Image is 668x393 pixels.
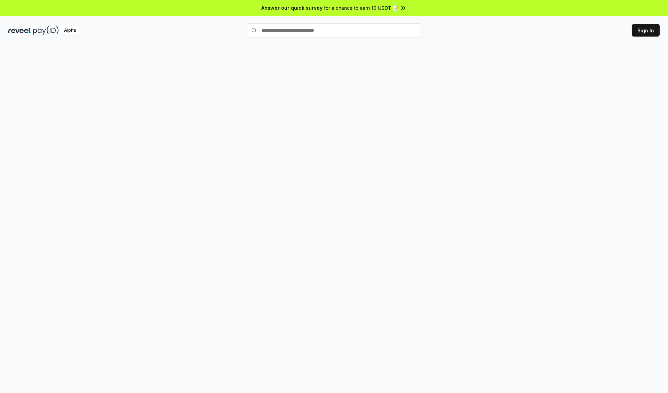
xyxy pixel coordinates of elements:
span: Answer our quick survey [261,4,323,11]
button: Sign In [632,24,660,37]
img: reveel_dark [8,26,32,35]
span: for a chance to earn 10 USDT 📝 [324,4,398,11]
img: pay_id [33,26,59,35]
div: Alpha [60,26,80,35]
